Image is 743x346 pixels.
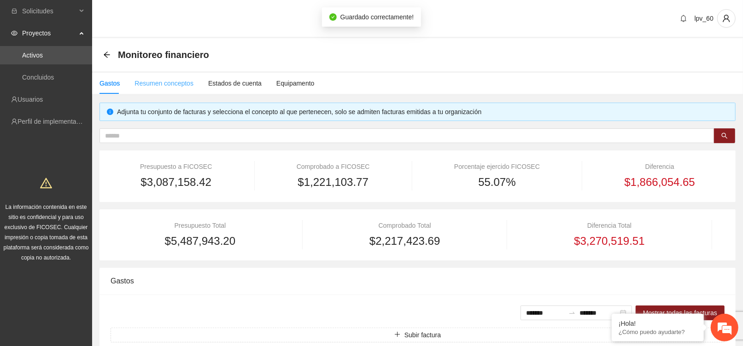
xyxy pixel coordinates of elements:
span: swap-right [568,309,576,317]
div: Adjunta tu conjunto de facturas y selecciona el concepto al que pertenecen, solo se admiten factu... [117,107,728,117]
div: Resumen conceptos [135,78,193,88]
div: Comprobado a FICOSEC [267,161,399,172]
span: $1,866,054.65 [625,173,695,191]
div: Equipamento [276,78,315,88]
div: Estados de cuenta [208,78,262,88]
span: arrow-left [103,51,111,58]
span: to [568,309,576,317]
button: plusSubir factura [111,328,725,342]
span: $3,087,158.42 [140,173,211,191]
div: Comprobado Total [315,220,494,231]
span: eye [11,30,18,36]
span: $2,217,423.69 [369,232,440,250]
span: Monitoreo financiero [118,47,209,62]
span: Estamos en línea. [53,123,127,216]
span: warning [40,177,52,189]
a: Concluidos [22,74,54,81]
div: Porcentaje ejercido FICOSEC [425,161,569,172]
div: Back [103,51,111,59]
span: $3,270,519.51 [574,232,644,250]
span: Proyectos [22,24,76,42]
textarea: Escriba su mensaje y pulse “Intro” [5,251,176,283]
button: search [714,128,735,143]
span: inbox [11,8,18,14]
div: Minimizar ventana de chat en vivo [151,5,173,27]
a: Usuarios [18,96,43,103]
div: Diferencia Total [520,220,699,231]
span: Solicitudes [22,2,76,20]
span: Guardado correctamente! [340,13,414,21]
div: Chatee con nosotros ahora [48,47,155,59]
span: $1,221,103.77 [298,173,368,191]
div: Gastos [111,268,725,294]
span: bell [677,15,690,22]
div: ¡Hola! [619,320,697,327]
div: Presupuesto Total [111,220,290,231]
span: user [718,14,735,23]
button: Mostrar todas las facturas [636,306,725,320]
button: bell [676,11,691,26]
span: search [721,133,728,140]
div: Presupuesto a FICOSEC [111,161,241,172]
span: Mostrar todas las facturas [643,308,717,318]
span: La información contenida en este sitio es confidencial y para uso exclusivo de FICOSEC. Cualquier... [4,204,89,261]
button: user [717,9,736,28]
p: ¿Cómo puedo ayudarte? [619,329,697,335]
div: Gastos [99,78,120,88]
span: check-circle [329,13,337,21]
span: Subir factura [404,330,441,340]
span: plus [394,331,401,339]
span: info-circle [107,109,113,115]
span: $5,487,943.20 [165,232,235,250]
span: 55.07% [478,173,515,191]
div: Diferencia [595,161,725,172]
a: Activos [22,52,43,59]
span: lpv_60 [695,15,714,22]
a: Perfil de implementadora [18,118,89,125]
